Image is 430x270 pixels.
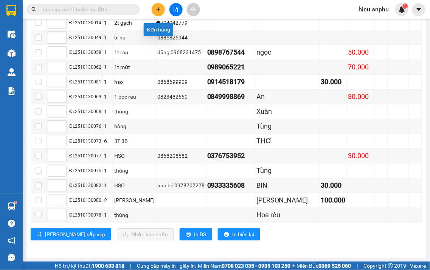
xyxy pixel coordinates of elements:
td: 0849998869 [206,89,255,104]
img: warehouse-icon [8,49,16,57]
div: thùng [114,107,155,116]
div: ĐL2510130014 [69,19,101,27]
td: An [255,89,320,104]
div: 1 bọc rau [114,93,155,101]
div: ĐL2510130069 [69,93,101,100]
div: 0376753952 [207,151,254,161]
div: 1 [104,19,112,27]
div: 0898767544 [207,47,254,58]
div: [PERSON_NAME] [72,24,149,33]
button: caret-down [412,3,425,16]
span: Gửi: [6,6,18,14]
div: 30.000 [321,180,346,191]
td: Tùng [255,163,320,178]
div: ĐL2510130082 [69,182,101,189]
div: 1 [104,33,112,42]
div: 0704942779 [157,19,205,27]
div: THƠ [256,136,318,146]
div: ĐL2510130075 [69,167,101,174]
div: 0989065221 [207,62,254,72]
div: ngọc [256,47,318,58]
div: 30.000 [6,48,68,57]
div: 0914518179 [207,77,254,87]
td: 0989065221 [206,60,255,75]
span: 1 [404,3,407,9]
div: 1 [104,122,112,130]
div: dũng 0968231475 [157,48,205,57]
td: 0914518179 [206,75,255,89]
td: ĐL2510130049 [68,30,103,45]
div: HSO [114,181,155,190]
sup: 1 [403,3,408,9]
span: | [130,262,131,270]
span: [PERSON_NAME] sắp xếp [45,230,105,239]
span: In biên lai [232,230,254,239]
td: BIN [255,178,320,193]
td: ĐL2510130014 [68,16,103,30]
div: 0335394412 [72,33,149,43]
td: ĐL2510130069 [68,89,103,104]
button: sort-ascending[PERSON_NAME] sắp xếp [31,228,111,240]
div: Hoa rêu [256,210,318,220]
div: BIN [256,180,318,191]
img: icon-new-feature [399,6,405,13]
div: 1 [104,48,112,57]
img: warehouse-icon [8,202,16,210]
td: Tùng [255,119,320,134]
div: ĐL2510130073 [69,138,101,145]
div: Phong [6,24,67,33]
button: plus [152,3,165,16]
div: thùng [114,211,155,219]
td: ĐL2510130075 [68,163,103,178]
span: ⚪️ [293,264,295,267]
div: An [256,91,318,102]
div: Tùng [256,121,318,132]
span: sort-ascending [37,232,42,238]
td: ĐL2510130076 [68,119,103,134]
div: [PERSON_NAME] [256,195,318,206]
div: Xuân [256,106,318,117]
span: search [31,7,37,12]
div: [PERSON_NAME] [114,196,155,204]
div: 1 [104,78,112,86]
td: Xuân [255,104,320,119]
div: 0823482660 [157,93,205,101]
div: 1 [104,152,112,160]
td: ĐL2510130081 [68,75,103,89]
span: notification [8,237,15,244]
span: CƯỚC RỒI : [6,49,42,57]
div: ĐL2510130081 [69,78,101,86]
span: question-circle [8,220,15,227]
img: warehouse-icon [8,68,16,76]
div: thùng [114,166,155,175]
div: 30.000 [321,77,346,87]
td: ĐL2510130080 [68,193,103,208]
div: 0868208682 [157,152,205,160]
span: hieu.anphu [353,5,395,14]
span: file-add [173,7,179,12]
span: copyright [388,263,393,268]
div: [PERSON_NAME] [6,6,67,24]
img: logo-vxr [6,5,16,16]
div: 1 [104,107,112,116]
div: 3T 3B [114,137,155,145]
div: 1 [104,166,112,175]
div: 0886826944 [157,33,205,42]
div: hồng [114,122,155,130]
div: ĐL2510130080 [69,197,101,204]
td: THƠ [255,134,320,149]
div: 0933335608 [207,180,254,191]
td: Hoa rêu [255,208,320,223]
div: 1 [104,211,112,219]
div: ĐL2510130077 [69,152,101,160]
td: Bích Vân [255,193,320,208]
div: 1 [104,63,112,71]
td: ĐL2510130058 [68,45,103,60]
button: printerIn DS [180,228,212,240]
td: 0933335608 [206,178,255,193]
sup: 1 [14,201,17,204]
button: aim [187,3,200,16]
button: downloadNhập kho nhận [117,228,174,240]
div: 0918404613 [6,33,67,43]
div: Tùng [256,165,318,176]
